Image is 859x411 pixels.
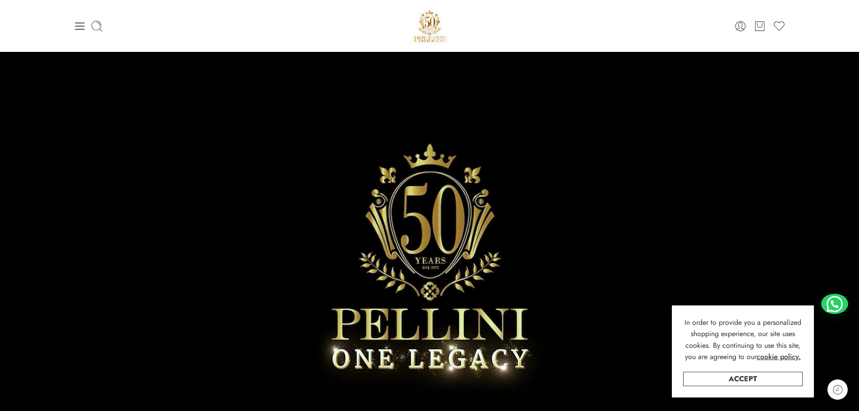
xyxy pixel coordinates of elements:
[773,20,786,32] a: Wishlist
[683,372,803,386] a: Accept
[684,317,801,362] span: In order to provide you a personalized shopping experience, our site uses cookies. By continuing ...
[734,20,747,32] a: Login / Register
[753,20,766,32] a: Cart
[410,7,449,45] img: Pellini
[410,7,449,45] a: Pellini -
[757,351,801,363] a: cookie policy.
